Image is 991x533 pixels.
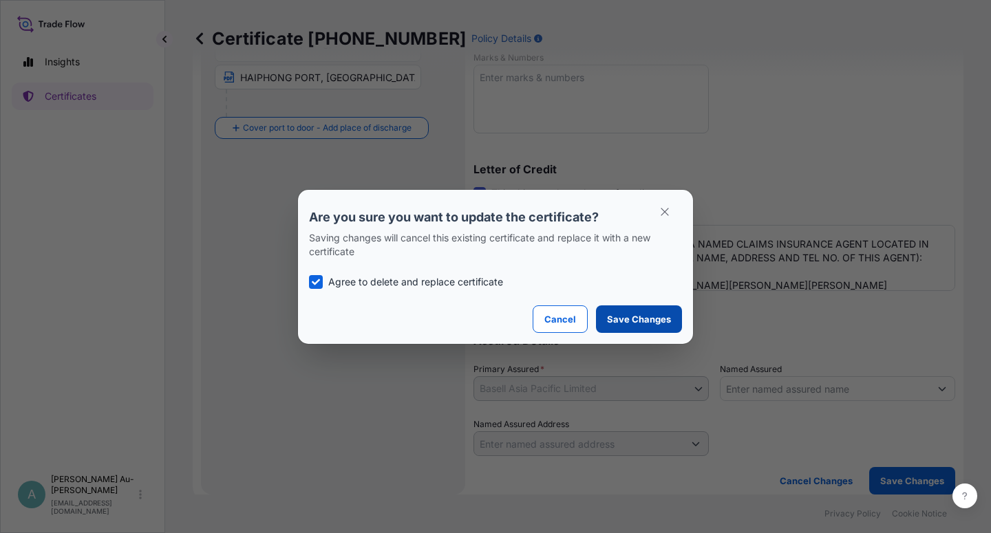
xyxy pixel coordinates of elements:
[328,275,503,289] p: Agree to delete and replace certificate
[596,305,682,333] button: Save Changes
[533,305,588,333] button: Cancel
[607,312,671,326] p: Save Changes
[309,209,682,226] p: Are you sure you want to update the certificate?
[309,231,682,259] p: Saving changes will cancel this existing certificate and replace it with a new certificate
[544,312,576,326] p: Cancel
